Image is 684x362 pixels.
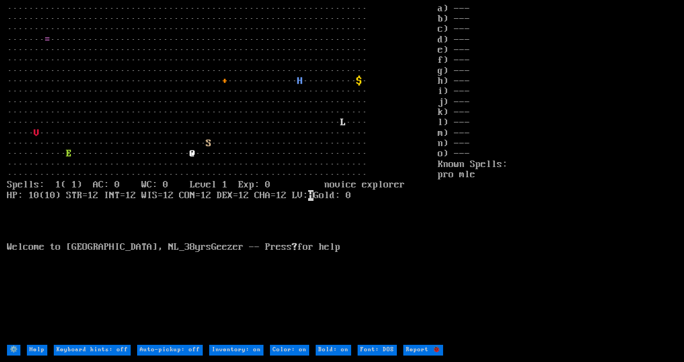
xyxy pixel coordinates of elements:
b: ? [292,242,297,252]
input: Color: on [270,345,309,355]
font: V [34,128,39,139]
input: Inventory: on [209,345,263,355]
font: @ [190,148,195,159]
stats: a) --- b) --- c) --- d) --- e) --- f) --- g) --- h) --- i) --- j) --- k) --- l) --- m) --- n) ---... [438,4,677,344]
mark: H [308,190,313,201]
font: E [66,148,72,159]
input: Font: DOS [358,345,397,355]
input: Report 🐞 [403,345,443,355]
font: = [45,34,50,45]
font: $ [357,76,362,86]
larn: ··································································· ·····························... [7,4,438,344]
font: + [222,76,227,86]
font: S [206,138,211,149]
input: Keyboard hints: off [54,345,131,355]
input: Help [27,345,47,355]
font: H [297,76,303,86]
input: Auto-pickup: off [137,345,203,355]
input: ⚙️ [7,345,20,355]
input: Bold: on [316,345,351,355]
font: L [340,117,346,128]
